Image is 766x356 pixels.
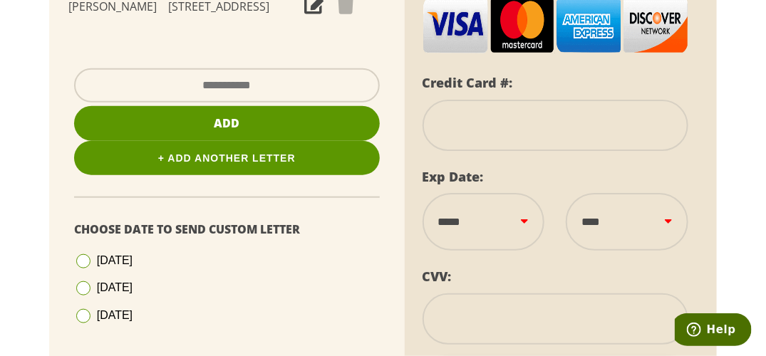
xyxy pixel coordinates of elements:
[74,141,380,175] a: + Add Another Letter
[97,281,133,293] span: [DATE]
[214,115,239,131] span: Add
[97,309,133,321] span: [DATE]
[97,254,133,266] span: [DATE]
[423,268,452,285] label: CVV:
[74,106,380,141] button: Add
[423,168,484,185] label: Exp Date:
[423,74,513,91] label: Credit Card #:
[675,313,752,349] iframe: Opens a widget where you can find more information
[74,219,380,240] p: Choose Date To Send Custom Letter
